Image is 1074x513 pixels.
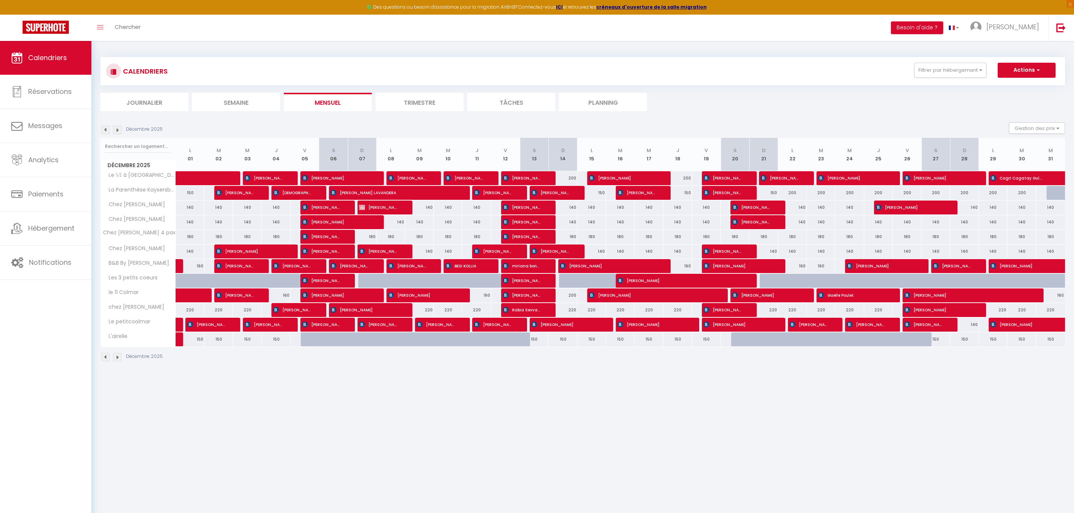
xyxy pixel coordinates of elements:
[703,303,741,317] span: [PERSON_NAME]
[617,186,655,200] span: [PERSON_NAME]
[663,244,692,258] div: 140
[28,155,59,164] span: Analytics
[749,186,778,200] div: 150
[273,303,311,317] span: [PERSON_NAME] [PERSON_NAME]
[807,230,835,244] div: 180
[302,273,340,288] span: [PERSON_NAME] de la Hoz
[388,171,426,185] span: [PERSON_NAME]
[703,317,770,332] span: [PERSON_NAME]
[233,303,262,317] div: 220
[692,138,721,171] th: 19
[692,230,721,244] div: 180
[663,230,692,244] div: 180
[273,259,311,273] span: [PERSON_NAME]
[950,244,979,258] div: 140
[405,138,434,171] th: 09
[1036,201,1065,214] div: 140
[434,201,462,214] div: 140
[284,93,372,111] li: Mensuel
[100,93,188,111] li: Journalier
[467,93,555,111] li: Tâches
[807,259,835,273] div: 160
[606,201,635,214] div: 140
[835,201,864,214] div: 140
[330,259,368,273] span: [PERSON_NAME]
[893,186,921,200] div: 200
[176,259,204,273] div: 160
[778,138,807,171] th: 22
[176,201,204,214] div: 140
[302,229,340,244] span: [PERSON_NAME]
[1036,244,1065,258] div: 140
[204,138,233,171] th: 02
[998,63,1056,78] button: Actions
[979,215,1007,229] div: 140
[359,244,397,258] span: [PERSON_NAME]
[986,22,1039,32] span: [PERSON_NAME]
[377,138,405,171] th: 08
[778,215,807,229] div: 140
[204,230,233,244] div: 180
[330,186,454,200] span: [PERSON_NAME] LAVANDERA
[102,303,166,311] span: chez [PERSON_NAME]
[847,147,852,154] abbr: M
[102,215,167,223] span: Chez [PERSON_NAME]
[893,244,921,258] div: 140
[732,288,798,302] span: [PERSON_NAME]
[548,201,577,214] div: 140
[606,303,635,317] div: 220
[893,230,921,244] div: 180
[1056,23,1066,32] img: logout
[990,171,1042,185] span: Cagri Cagatay Gulsun
[847,317,885,332] span: [PERSON_NAME]
[102,244,167,253] span: Chez [PERSON_NAME]
[176,244,204,258] div: 140
[102,230,176,235] span: Chez [PERSON_NAME] 4 pax
[906,147,909,154] abbr: V
[618,147,623,154] abbr: M
[388,288,454,302] span: [PERSON_NAME]
[1007,201,1036,214] div: 140
[596,4,707,10] a: créneaux d'ouverture de la salle migration
[1036,215,1065,229] div: 140
[503,288,541,302] span: [PERSON_NAME]
[617,317,684,332] span: [PERSON_NAME]
[302,215,368,229] span: [PERSON_NAME]
[204,215,233,229] div: 140
[721,230,749,244] div: 180
[990,259,1059,273] span: [PERSON_NAME]
[390,147,392,154] abbr: L
[835,244,864,258] div: 140
[491,138,520,171] th: 12
[377,215,405,229] div: 140
[121,63,168,80] h3: CALENDRIERS
[445,259,483,273] span: BESI KOLLIA
[302,244,340,258] span: [PERSON_NAME]
[520,138,548,171] th: 13
[835,215,864,229] div: 140
[979,201,1007,214] div: 140
[921,215,950,229] div: 140
[950,215,979,229] div: 140
[28,53,67,62] span: Calendriers
[434,244,462,258] div: 140
[704,147,708,154] abbr: V
[835,186,864,200] div: 200
[531,317,598,332] span: [PERSON_NAME]
[847,259,913,273] span: [PERSON_NAME]
[109,15,146,41] a: Chercher
[807,201,835,214] div: 140
[434,138,462,171] th: 10
[102,274,159,282] span: Les 3 petits coeurs
[635,138,663,171] th: 17
[559,93,647,111] li: Planning
[102,201,167,209] span: Chez [PERSON_NAME]
[556,4,563,10] a: ICI
[577,138,606,171] th: 15
[749,244,778,258] div: 140
[577,215,606,229] div: 140
[503,171,541,185] span: [PERSON_NAME]
[417,147,422,154] abbr: M
[273,186,311,200] span: [DEMOGRAPHIC_DATA][PERSON_NAME]
[1007,230,1036,244] div: 180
